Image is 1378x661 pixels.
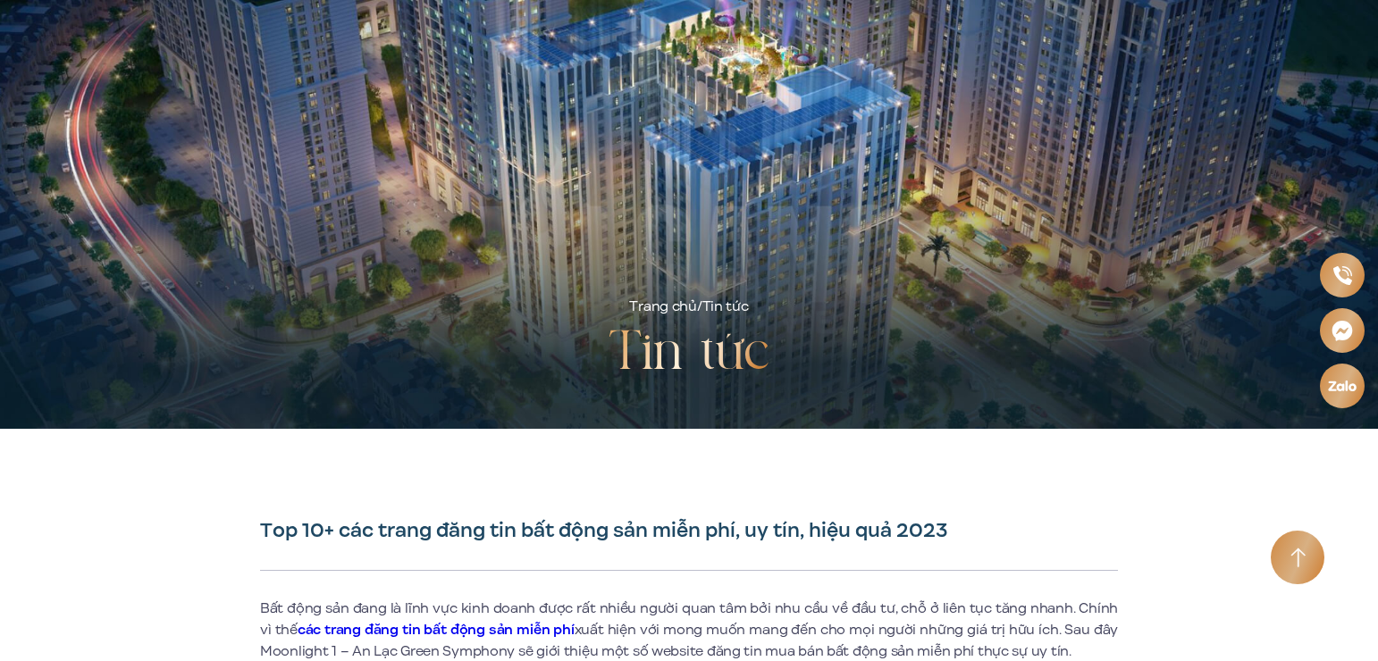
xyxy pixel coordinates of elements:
[1332,320,1353,341] img: Messenger icon
[629,297,748,318] div: /
[629,297,696,316] a: Trang chủ
[1290,548,1306,568] img: Arrow icon
[298,620,575,640] a: các trang đăng tin bất động sản miễn phí
[1332,265,1351,284] img: Phone icon
[1327,381,1357,391] img: Zalo icon
[609,318,769,389] h2: Tin tức
[260,518,1118,543] h1: Top 10+ các trang đăng tin bất động sản miễn phí, uy tín, hiệu quả 2023
[702,297,749,316] span: Tin tức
